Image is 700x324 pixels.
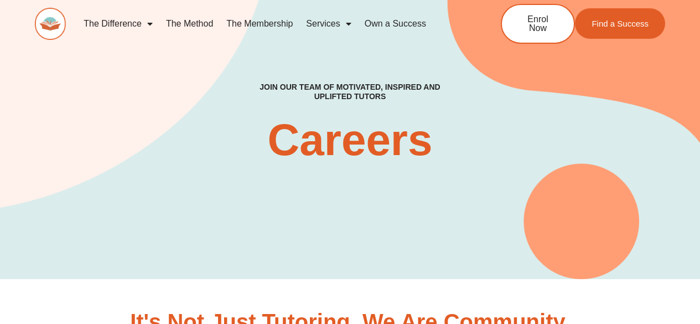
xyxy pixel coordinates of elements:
h2: Careers [208,118,492,162]
span: Enrol Now [518,15,557,33]
a: The Difference [77,11,159,37]
a: Own a Success [358,11,433,37]
a: The Membership [220,11,299,37]
h4: Join our team of motivated, inspired and uplifted tutors​ [257,83,443,101]
a: Find a Success [575,8,665,39]
a: Enrol Now [501,4,575,44]
nav: Menu [77,11,464,37]
a: The Method [159,11,220,37]
span: Find a Success [592,19,649,28]
a: Services [299,11,357,37]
